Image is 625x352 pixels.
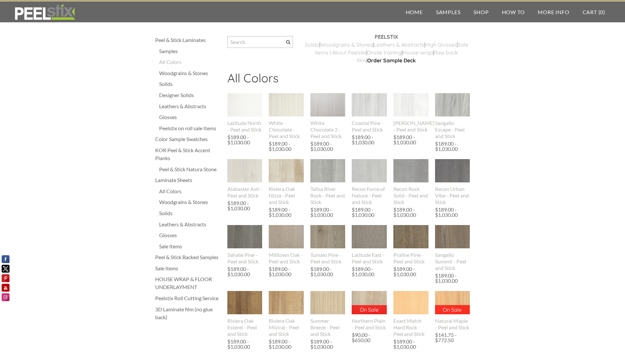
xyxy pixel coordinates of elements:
[310,291,345,314] img: s832171791223022656_p587_i1_w400.jpeg
[269,339,302,349] div: $189.00 - $1,030.00
[435,291,470,330] a: On Sale Natural Maple - Peel and Stick
[435,93,470,139] a: Sangallo Escape - Peel and Stick
[352,207,385,217] div: $189.00 - $1,030.00
[310,186,345,205] div: Tafisa River Rock - Peel and Stick
[429,2,467,22] a: Samples
[393,207,427,217] div: $189.00 - $1,030.00
[576,2,612,22] a: Cart (0)
[269,318,304,337] div: Riviera Oak Mistral - Peel and Stick
[375,33,398,40] strong: PEELSTIX
[269,291,304,314] img: s832171791223022656_p692_i3_w640.jpeg
[352,266,385,277] div: $189.00 - $1,030.00
[393,225,428,248] img: s832171791223022656_p484_i1_w400.jpeg
[269,93,304,139] a: White Chocolate - Peel and Stick
[269,159,304,205] a: Riviera Oak Nizza - Peel and Stick
[320,41,370,48] a: Woodgrains & Stone
[155,294,221,302] a: Peelstix Roll Cutting Service
[13,4,76,20] img: REFACE SUPPLIES
[393,339,427,349] div: $189.00 - $1,030.00
[155,36,221,44] div: Peel & Stick Laminates
[159,47,221,55] div: Samples
[393,225,428,264] a: Praline Pine - Peel and Stick
[467,2,495,22] a: Shop
[159,69,221,77] div: Woodgrains & Stones
[269,207,302,217] div: $189.00 - $1,030.00
[435,152,470,190] img: s832171791223022656_p893_i1_w1536.jpeg
[159,113,221,121] a: Glosses
[393,266,427,277] div: $189.00 - $1,030.00
[310,339,344,349] div: $189.00 - $1,030.00
[227,135,261,145] div: $189.00 - $1,030.00
[352,305,387,314] p: On Sale
[159,231,221,239] div: Glosses
[227,149,262,193] img: s832171791223022656_p842_i1_w738.png
[286,40,290,44] span: Search
[227,120,262,133] div: Latitude North - Peel and Stick
[310,120,345,139] div: White Chocolate 2 - Peel and Stick
[435,273,469,283] div: $189.00 - $1,030.00
[227,291,262,314] img: s832171791223022656_p694_i6_w640.jpeg
[269,225,304,248] img: s832171791223022656_p482_i1_w400.jpeg
[352,225,387,248] img: s832171791223022656_p580_i1_w400.jpeg
[155,275,221,291] a: HOUSE WRAP & FLOOR UNDERLAYMENT
[269,186,304,205] div: Riviera Oak Nizza - Peel and Stick
[310,82,345,128] img: s832171791223022656_p793_i1_w640.jpeg
[393,93,428,133] a: [PERSON_NAME] - Peel and Stick
[269,93,304,116] img: s832171791223022656_p588_i1_w400.jpeg
[310,266,344,277] div: $189.00 - $1,030.00
[435,207,469,217] div: $189.00 - $1,030.00
[155,264,221,272] div: Sale Items
[367,57,416,64] a: Order Sample Deck
[269,159,304,182] img: s832171791223022656_p691_i2_w640.jpeg
[155,135,221,143] div: Color Sample Swatches
[227,200,261,211] div: $189.00 - $1,030.00
[393,81,428,129] img: s832171791223022656_p841_i1_w690.png
[310,141,344,152] div: $189.00 - $1,030.00
[435,252,470,271] div: Sangallo Summit - Peel and Stick
[393,252,428,265] div: Praline Pine - Peel and Stick
[435,186,470,205] div: Recon Urban Vibe - Peel and Stick
[159,165,221,173] div: Peel & Stick Natura Stone
[227,291,262,337] a: Riviera Oak Esterel - Peel and Stick
[435,82,470,128] img: s832171791223022656_p779_i1_w640.jpeg
[393,186,428,205] div: Recon Rock Solid - Peel and Stick
[159,209,221,217] a: Solids
[159,220,221,228] a: Leathers & Abstracts
[227,339,261,349] div: $189.00 - $1,030.00
[159,198,221,206] a: Woodgrains & Stones
[227,214,262,259] img: s832171791223022656_p763_i2_w640.jpeg
[435,159,470,205] a: Recon Urban Vibe - Peel and Stick
[352,159,387,205] a: Recon Force of Nature - Peel and Stick
[155,305,221,321] a: 3D Laminate film (no glue back)
[352,332,387,343] div: $90.00 - $650.00
[227,71,470,90] h2: All Colors
[310,207,344,217] div: $189.00 - $1,030.00
[310,159,345,182] img: s832171791223022656_p644_i1_w307.jpeg
[159,124,221,132] a: Peelstix on roll sale Items
[159,242,221,250] a: Sale Items
[227,266,261,277] div: $189.00 - $1,030.00
[393,159,428,205] a: Recon Rock Solid - Peel and Stick
[531,2,576,22] a: More Info
[269,252,304,265] div: Milltown Oak - Peel and Stick
[159,80,221,88] a: Solids
[269,141,302,152] div: $189.00 - $1,030.00
[227,225,262,264] a: Sahalie Pine - Peel and Stick
[159,187,221,195] div: All Colors
[352,152,387,190] img: s832171791223022656_p895_i1_w1536.jpeg
[393,291,428,314] img: s832171791223022656_p748_i2_w640.jpeg
[435,214,470,259] img: s832171791223022656_p782_i1_w640.jpeg
[155,176,221,184] a: Laminate Sheets
[374,41,422,48] a: Leathers & Abstract
[393,120,428,133] div: [PERSON_NAME] - Peel and Stick
[367,49,402,56] a: Onsite training
[159,58,221,66] a: All Colors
